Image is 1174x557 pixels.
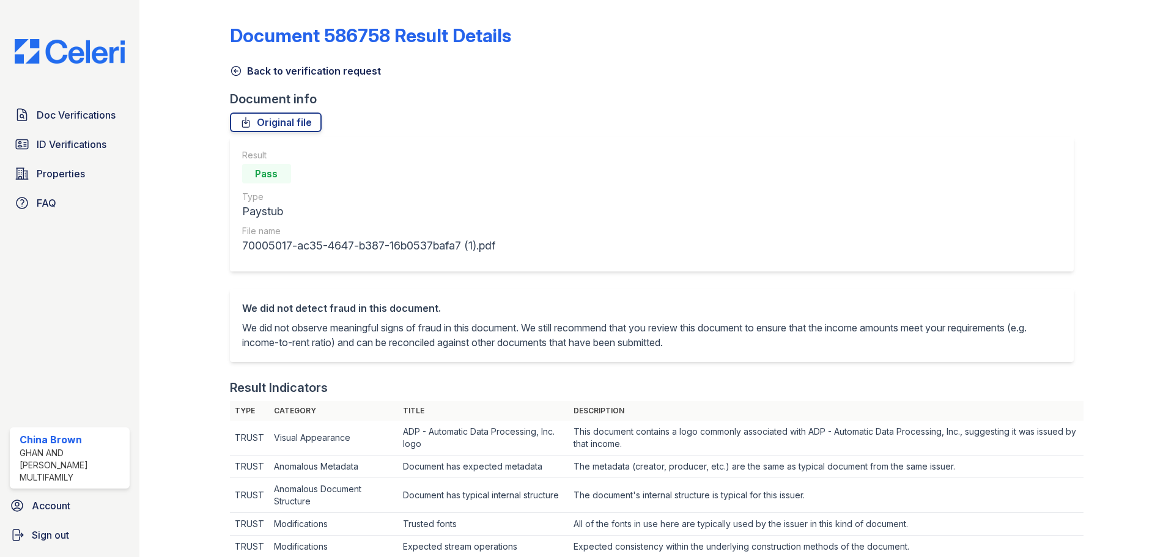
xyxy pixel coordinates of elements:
td: ADP - Automatic Data Processing, Inc. logo [398,421,568,456]
a: Document 586758 Result Details [230,24,511,46]
span: ID Verifications [37,137,106,152]
a: Properties [10,161,130,186]
th: Type [230,401,269,421]
span: Sign out [32,528,69,542]
td: Trusted fonts [398,513,568,536]
a: Account [5,493,135,518]
a: Doc Verifications [10,103,130,127]
div: Document info [230,90,1084,108]
td: TRUST [230,513,269,536]
div: Paystub [242,203,495,220]
td: The document's internal structure is typical for this issuer. [569,478,1084,513]
div: China Brown [20,432,125,447]
th: Category [269,401,399,421]
td: TRUST [230,456,269,478]
a: Sign out [5,523,135,547]
td: This document contains a logo commonly associated with ADP - Automatic Data Processing, Inc., sug... [569,421,1084,456]
td: Document has expected metadata [398,456,568,478]
div: Type [242,191,495,203]
th: Title [398,401,568,421]
div: Result Indicators [230,379,328,396]
td: Visual Appearance [269,421,399,456]
div: File name [242,225,495,237]
td: The metadata (creator, producer, etc.) are the same as typical document from the same issuer. [569,456,1084,478]
span: Account [32,498,70,513]
a: FAQ [10,191,130,215]
td: Anomalous Metadata [269,456,399,478]
td: Document has typical internal structure [398,478,568,513]
div: 70005017-ac35-4647-b387-16b0537bafa7 (1).pdf [242,237,495,254]
td: Anomalous Document Structure [269,478,399,513]
span: Doc Verifications [37,108,116,122]
span: FAQ [37,196,56,210]
th: Description [569,401,1084,421]
img: CE_Logo_Blue-a8612792a0a2168367f1c8372b55b34899dd931a85d93a1a3d3e32e68fde9ad4.png [5,39,135,64]
div: We did not detect fraud in this document. [242,301,1061,315]
td: All of the fonts in use here are typically used by the issuer in this kind of document. [569,513,1084,536]
div: Pass [242,164,291,183]
a: Back to verification request [230,64,381,78]
a: Original file [230,113,322,132]
p: We did not observe meaningful signs of fraud in this document. We still recommend that you review... [242,320,1061,350]
td: TRUST [230,478,269,513]
td: TRUST [230,421,269,456]
div: Ghan and [PERSON_NAME] Multifamily [20,447,125,484]
div: Result [242,149,495,161]
span: Properties [37,166,85,181]
a: ID Verifications [10,132,130,157]
td: Modifications [269,513,399,536]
